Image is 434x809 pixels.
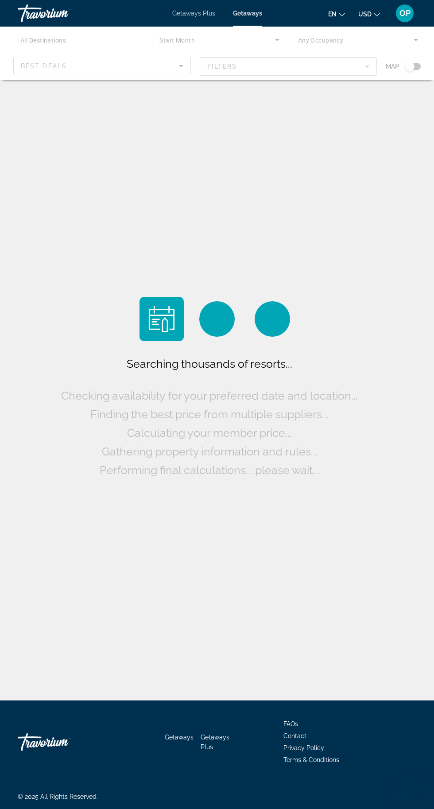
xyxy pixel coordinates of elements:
span: © 2025 All Rights Reserved. [18,793,98,800]
a: Privacy Policy [283,744,324,751]
span: USD [358,11,372,18]
span: Searching thousands of resorts... [127,357,292,370]
a: Travorium [18,2,106,25]
span: OP [399,9,411,18]
a: Getaways Plus [201,734,229,751]
a: Getaways [233,10,262,17]
span: Calculating your member price... [127,426,292,440]
span: Checking availability for your preferred date and location... [61,389,358,402]
a: Getaways [165,734,194,741]
a: Terms & Conditions [283,756,339,763]
button: Change currency [358,8,380,20]
span: Performing final calculations... please wait... [100,463,319,477]
button: Change language [328,8,345,20]
iframe: Bouton de lancement de la fenêtre de messagerie [399,774,427,802]
span: en [328,11,337,18]
a: Contact [283,732,306,739]
a: Getaways Plus [172,10,215,17]
span: Finding the best price from multiple suppliers... [90,408,329,421]
span: Gathering property information and rules... [102,445,318,458]
a: Travorium [18,729,106,755]
button: User Menu [393,4,416,23]
a: FAQs [283,720,298,727]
